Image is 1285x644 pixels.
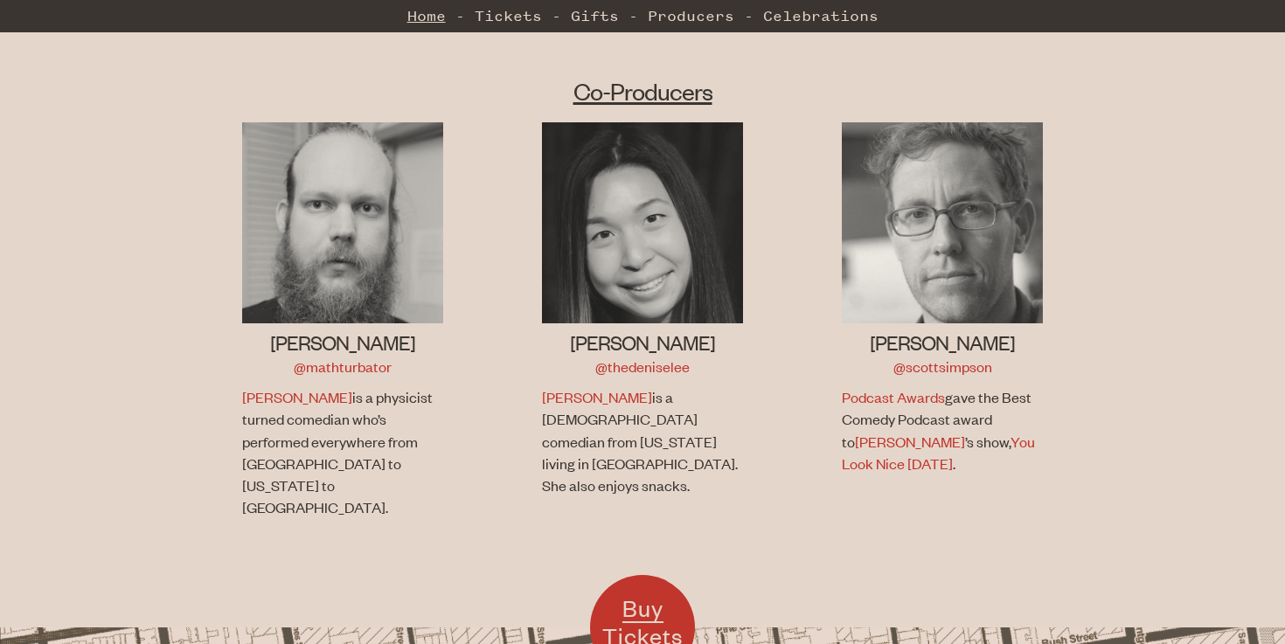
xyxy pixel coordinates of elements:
[842,329,1043,356] h3: [PERSON_NAME]
[595,357,690,376] a: @thedeniselee
[242,329,443,356] h3: [PERSON_NAME]
[193,75,1093,107] h2: Co-Producers
[542,329,743,356] h3: [PERSON_NAME]
[242,387,352,406] a: [PERSON_NAME]
[542,122,743,323] img: Denise Lee
[893,357,992,376] a: @scottsimpson
[242,122,443,323] img: Jon Allen
[842,122,1043,323] img: Scott Simpson
[542,386,739,496] p: is a [DEMOGRAPHIC_DATA] comedian from [US_STATE] living in [GEOGRAPHIC_DATA]. She also enjoys sna...
[294,357,392,376] a: @mathturbator
[542,387,652,406] a: [PERSON_NAME]
[842,432,1035,473] a: You Look Nice [DATE]
[855,432,965,451] a: [PERSON_NAME]
[842,386,1038,474] p: gave the Best Comedy Podcast award to ’s show, .
[842,387,945,406] a: Podcast Awards
[242,386,439,518] p: is a physicist turned comedian who’s performed everywhere from [GEOGRAPHIC_DATA] to [US_STATE] to...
